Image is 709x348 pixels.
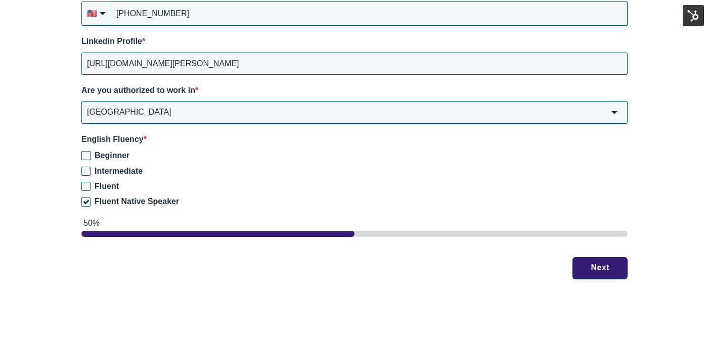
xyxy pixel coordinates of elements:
span: Fluent Native Speaker [95,197,179,206]
span: Fluent [95,182,119,190]
span: Beginner [95,151,129,160]
button: Next [572,257,628,278]
span: English Fluency [81,135,144,143]
span: Linkedin Profile [81,37,142,45]
div: page 1 of 2 [81,231,628,237]
div: 50% [83,218,628,229]
span: Are you authorized to work in [81,86,195,94]
input: Fluent Native Speaker [81,197,91,207]
span: Intermediate [95,167,143,175]
input: Intermediate [81,167,91,176]
img: HubSpot Tools Menu Toggle [683,5,704,26]
input: Beginner [81,151,91,160]
input: Fluent [81,182,91,191]
span: flag [87,8,97,19]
